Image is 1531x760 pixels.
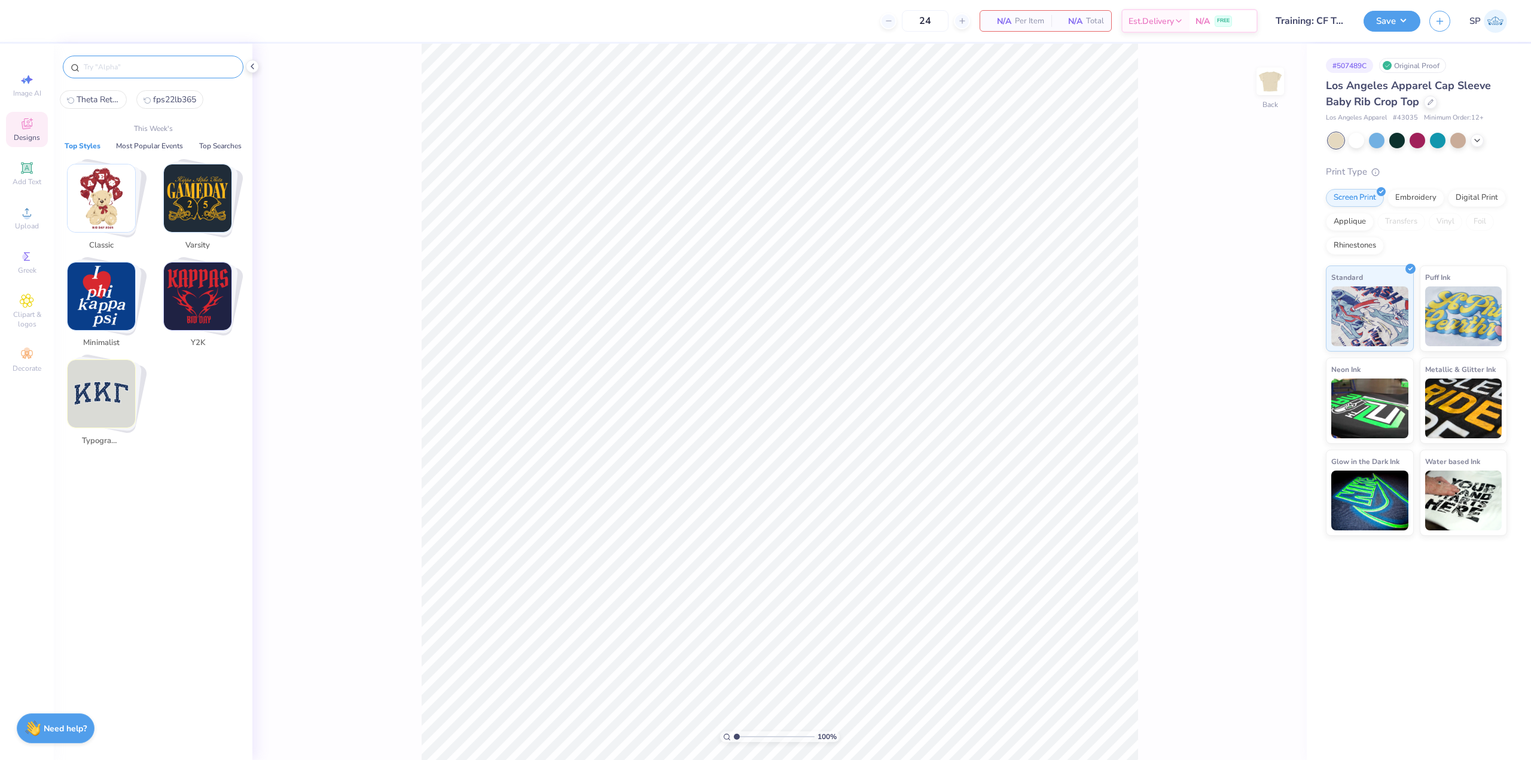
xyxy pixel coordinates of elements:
span: N/A [1059,15,1082,28]
span: Neon Ink [1331,363,1361,376]
img: Sean Pondales [1484,10,1507,33]
img: Back [1258,69,1282,93]
span: Water based Ink [1425,455,1480,468]
button: Top Styles [61,140,104,152]
img: Classic [68,164,135,232]
input: Try "Alpha" [83,61,236,73]
span: 100 % [818,731,837,742]
div: Foil [1466,213,1494,231]
input: Untitled Design [1267,9,1355,33]
p: This Week's [134,123,173,134]
div: Screen Print [1326,189,1384,207]
span: N/A [987,15,1011,28]
span: Y2K [178,337,217,349]
span: SP [1469,14,1481,28]
div: Vinyl [1429,213,1462,231]
img: Water based Ink [1425,471,1502,530]
span: Clipart & logos [6,310,48,329]
button: Most Popular Events [112,140,187,152]
input: – – [902,10,949,32]
span: Metallic & Glitter Ink [1425,363,1496,376]
span: Typography [82,435,121,447]
span: Varsity [178,240,217,252]
div: Digital Print [1448,189,1506,207]
span: Los Angeles Apparel [1326,113,1387,123]
div: Applique [1326,213,1374,231]
div: Back [1262,99,1278,110]
button: Stack Card Button Typography [60,359,150,451]
span: Total [1086,15,1104,28]
button: Stack Card Button Y2K [156,262,246,354]
span: Greek [18,265,36,275]
span: Designs [14,133,40,142]
img: Standard [1331,286,1408,346]
button: Theta Retro or Groovy Text in Blue PR Shorts0 [60,90,127,109]
span: Standard [1331,271,1363,283]
div: Print Type [1326,165,1507,179]
span: Upload [15,221,39,231]
span: Per Item [1015,15,1044,28]
span: Puff Ink [1425,271,1450,283]
img: Y2K [164,263,231,330]
span: N/A [1195,15,1210,28]
span: fps22lb365 [153,94,196,105]
button: Stack Card Button Minimalist [60,262,150,354]
span: Glow in the Dark Ink [1331,455,1399,468]
div: Original Proof [1379,58,1446,73]
img: Minimalist [68,263,135,330]
img: Varsity [164,164,231,232]
button: fps22lb3651 [136,90,203,109]
span: Add Text [13,177,41,187]
span: FREE [1217,17,1230,25]
div: # 507489C [1326,58,1373,73]
span: Minimum Order: 12 + [1424,113,1484,123]
span: Decorate [13,364,41,373]
span: Minimalist [82,337,121,349]
img: Glow in the Dark Ink [1331,471,1408,530]
img: Neon Ink [1331,379,1408,438]
img: Metallic & Glitter Ink [1425,379,1502,438]
button: Stack Card Button Classic [60,164,150,256]
div: Transfers [1377,213,1425,231]
span: Los Angeles Apparel Cap Sleeve Baby Rib Crop Top [1326,78,1491,109]
button: Stack Card Button Varsity [156,164,246,256]
span: # 43035 [1393,113,1418,123]
span: Classic [82,240,121,252]
div: Embroidery [1387,189,1444,207]
div: Rhinestones [1326,237,1384,255]
button: Save [1364,11,1420,32]
span: Image AI [13,88,41,98]
strong: Need help? [44,723,87,734]
button: Top Searches [196,140,245,152]
span: Theta Retro or Groovy Text in Blue PR Shorts [77,94,120,105]
img: Puff Ink [1425,286,1502,346]
a: SP [1469,10,1507,33]
img: Typography [68,360,135,428]
span: Est. Delivery [1129,15,1174,28]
